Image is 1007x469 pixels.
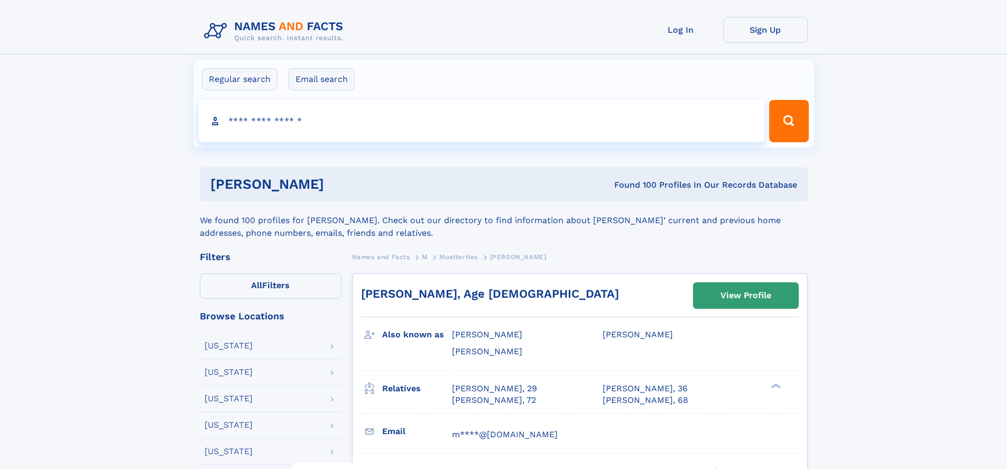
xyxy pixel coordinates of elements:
[200,273,341,299] label: Filters
[382,326,452,344] h3: Also known as
[210,178,469,191] h1: [PERSON_NAME]
[452,329,522,339] span: [PERSON_NAME]
[723,17,808,43] a: Sign Up
[205,447,253,456] div: [US_STATE]
[202,68,278,90] label: Regular search
[769,382,781,389] div: ❯
[439,250,478,263] a: Muetterties
[769,100,808,142] button: Search Button
[205,421,253,429] div: [US_STATE]
[422,250,428,263] a: M
[200,201,808,240] div: We found 100 profiles for [PERSON_NAME]. Check out our directory to find information about [PERSO...
[439,253,478,261] span: Muetterties
[603,329,673,339] span: [PERSON_NAME]
[452,394,536,406] a: [PERSON_NAME], 72
[251,280,262,290] span: All
[452,383,537,394] a: [PERSON_NAME], 29
[200,17,352,45] img: Logo Names and Facts
[200,311,341,321] div: Browse Locations
[469,179,797,191] div: Found 100 Profiles In Our Records Database
[639,17,723,43] a: Log In
[382,380,452,398] h3: Relatives
[452,346,522,356] span: [PERSON_NAME]
[205,368,253,376] div: [US_STATE]
[199,100,765,142] input: search input
[352,250,410,263] a: Names and Facts
[200,252,341,262] div: Filters
[720,283,771,308] div: View Profile
[490,253,547,261] span: [PERSON_NAME]
[289,68,355,90] label: Email search
[422,253,428,261] span: M
[603,394,688,406] a: [PERSON_NAME], 68
[382,422,452,440] h3: Email
[694,283,798,308] a: View Profile
[205,342,253,350] div: [US_STATE]
[205,394,253,403] div: [US_STATE]
[603,383,688,394] a: [PERSON_NAME], 36
[361,287,619,300] a: [PERSON_NAME], Age [DEMOGRAPHIC_DATA]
